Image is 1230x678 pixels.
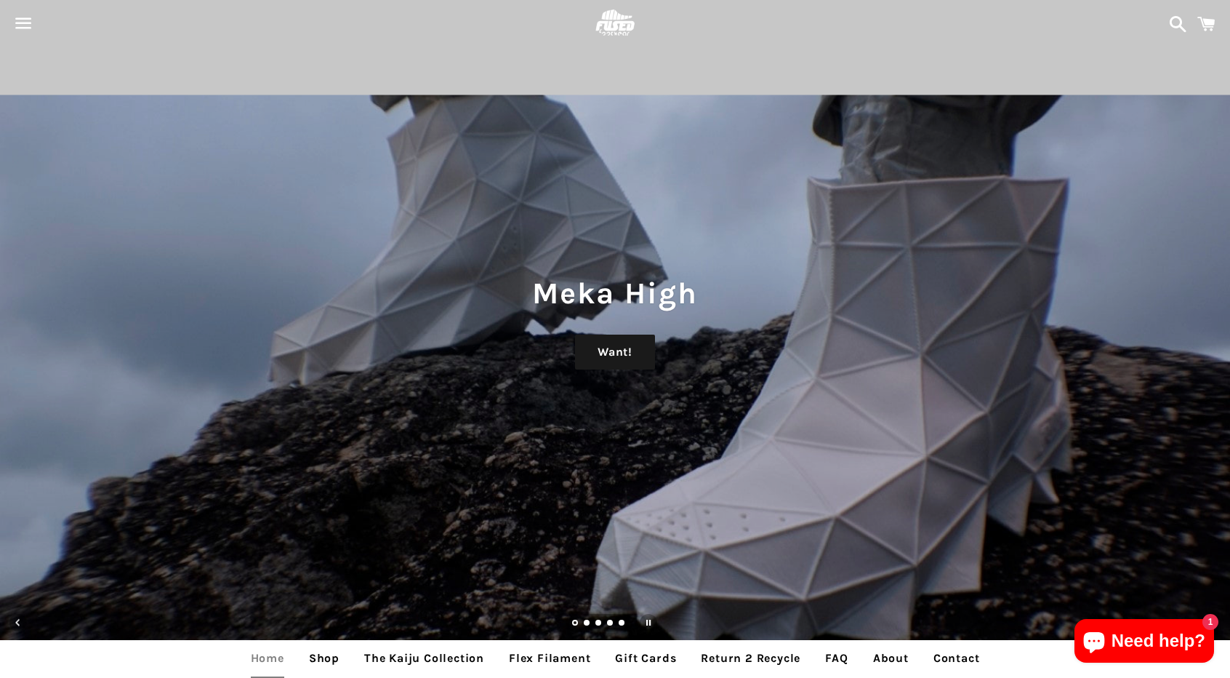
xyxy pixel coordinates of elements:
a: Gift Cards [604,640,687,677]
a: Home [240,640,295,677]
a: Load slide 5 [619,621,626,628]
a: Want! [575,335,655,370]
a: Shop [298,640,350,677]
button: Previous slide [2,607,34,639]
a: The Kaiju Collection [353,640,495,677]
a: Load slide 2 [584,621,591,628]
a: Load slide 4 [607,621,614,628]
a: Load slide 3 [595,621,603,628]
button: Pause slideshow [632,607,664,639]
a: Return 2 Recycle [690,640,811,677]
button: Next slide [1196,607,1228,639]
a: Slide 1, current [572,621,579,628]
a: FAQ [814,640,859,677]
inbox-online-store-chat: Shopify online store chat [1070,619,1218,666]
h1: Meka High [15,272,1215,314]
a: Flex Filament [498,640,601,677]
a: About [862,640,920,677]
a: Contact [922,640,991,677]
